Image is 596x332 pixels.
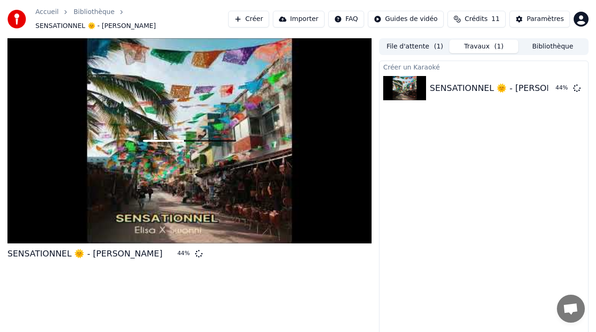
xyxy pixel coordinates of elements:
[491,14,500,24] span: 11
[509,11,570,28] button: Paramètres
[328,11,364,28] button: FAQ
[557,295,585,323] a: Ouvrir le chat
[379,61,588,72] div: Créer un Karaoké
[380,40,449,53] button: File d'attente
[7,10,26,28] img: youka
[228,11,269,28] button: Créer
[494,42,504,51] span: ( 1 )
[465,14,488,24] span: Crédits
[35,7,59,17] a: Accueil
[434,42,443,51] span: ( 1 )
[35,21,156,31] span: SENSATIONNEL 🌞 - [PERSON_NAME]
[449,40,518,53] button: Travaux
[430,82,585,95] div: SENSATIONNEL 🌞 - [PERSON_NAME]
[35,7,228,31] nav: breadcrumb
[447,11,506,28] button: Crédits11
[368,11,444,28] button: Guides de vidéo
[177,250,191,257] div: 44 %
[518,40,587,53] button: Bibliothèque
[74,7,115,17] a: Bibliothèque
[527,14,564,24] div: Paramètres
[273,11,325,28] button: Importer
[7,247,163,260] div: SENSATIONNEL 🌞 - [PERSON_NAME]
[555,84,569,92] div: 44 %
